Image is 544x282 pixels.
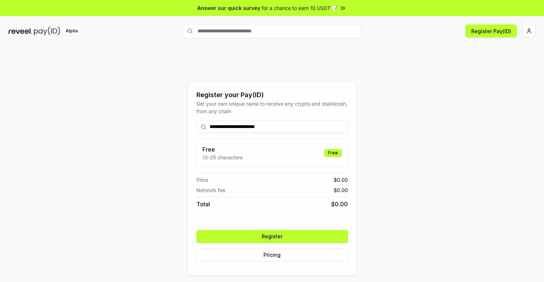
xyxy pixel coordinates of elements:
[324,149,342,157] div: Free
[334,176,348,183] span: $ 0.00
[196,230,348,243] button: Register
[334,186,348,194] span: $ 0.00
[9,27,32,36] img: reveel_dark
[34,27,60,36] img: pay_id
[196,186,225,194] span: Network fee
[466,25,517,37] button: Register Pay(ID)
[202,145,242,154] h3: Free
[196,200,210,208] span: Total
[196,90,348,100] div: Register your Pay(ID)
[196,176,208,183] span: Price
[331,200,348,208] span: $ 0.00
[196,249,348,261] button: Pricing
[202,154,242,161] p: 13-25 characters
[196,100,348,115] div: Get your own unique name to receive any crypto and stablecoin, from any chain
[262,4,338,12] span: for a chance to earn 10 USDT 📝
[62,27,82,36] div: Alpha
[197,4,260,12] span: Answer our quick survey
